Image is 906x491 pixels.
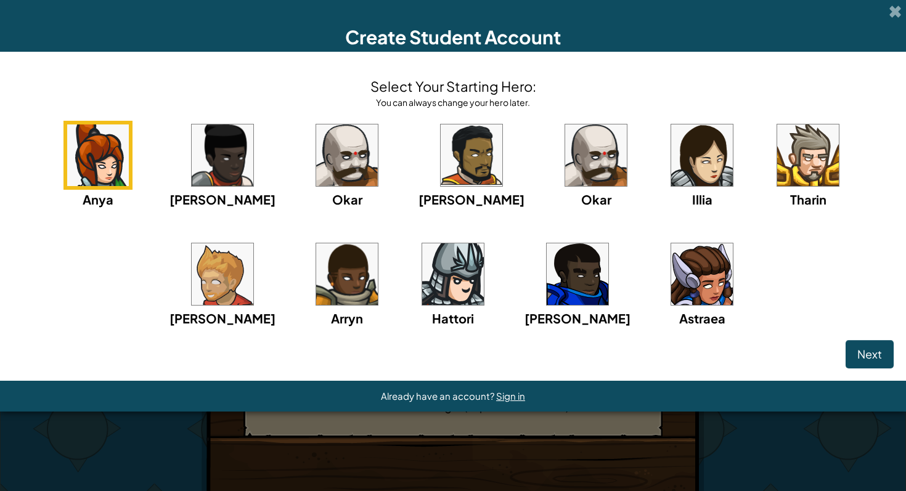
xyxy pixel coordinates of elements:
img: portrait.png [671,124,733,186]
button: Next [846,340,894,368]
img: portrait.png [316,124,378,186]
span: Okar [332,192,362,207]
span: Create Student Account [345,25,561,49]
span: Astraea [679,310,725,326]
span: Illia [692,192,712,207]
span: Tharin [790,192,826,207]
img: portrait.png [777,124,839,186]
img: portrait.png [192,124,253,186]
span: Already have an account? [381,390,496,402]
span: Okar [581,192,611,207]
img: portrait.png [671,243,733,305]
span: Next [857,347,882,361]
img: portrait.png [547,243,608,305]
div: You can always change your hero later. [370,96,536,108]
img: portrait.png [565,124,627,186]
span: [PERSON_NAME] [524,310,631,326]
span: Hattori [432,310,474,326]
span: [PERSON_NAME] [418,192,524,207]
h4: Select Your Starting Hero: [370,76,536,96]
img: portrait.png [422,243,484,305]
a: Sign in [496,390,525,402]
span: Arryn [331,310,363,326]
span: Anya [83,192,113,207]
img: portrait.png [192,243,253,305]
img: portrait.png [67,124,129,186]
img: portrait.png [316,243,378,305]
img: portrait.png [441,124,502,186]
span: [PERSON_NAME] [169,192,275,207]
span: [PERSON_NAME] [169,310,275,326]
